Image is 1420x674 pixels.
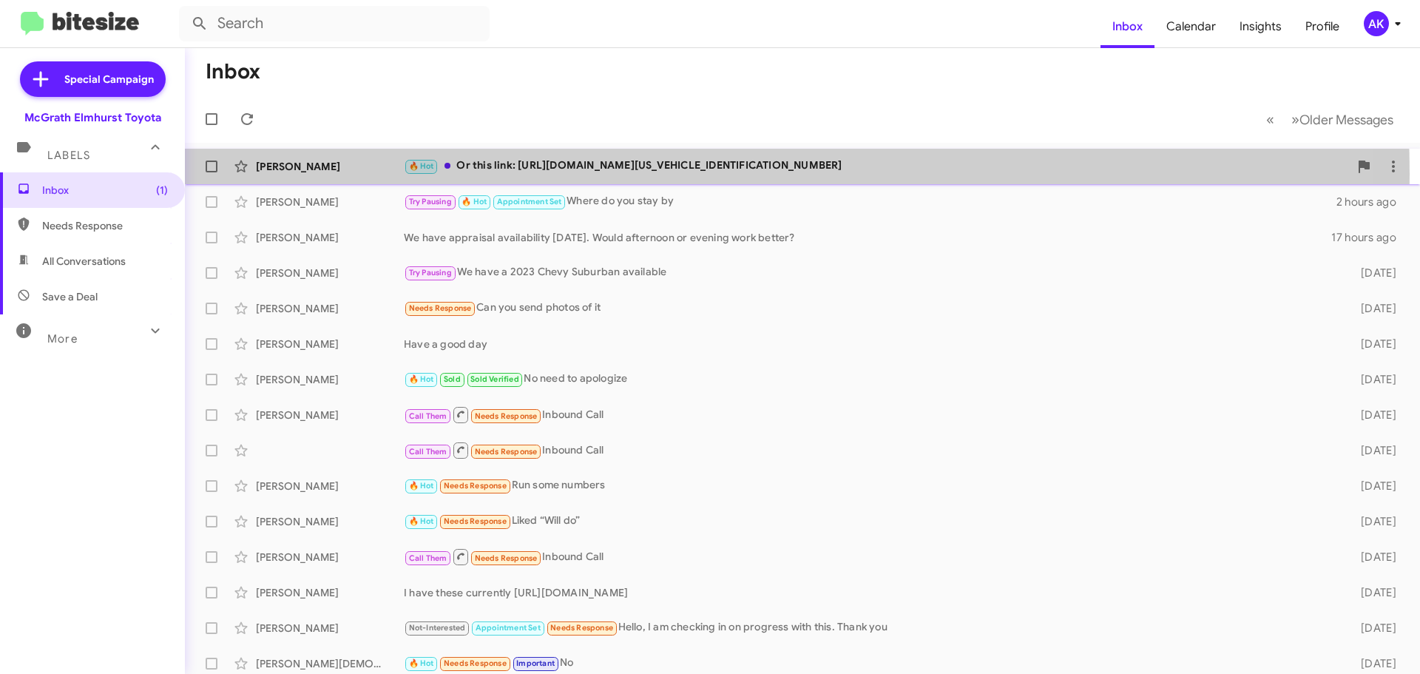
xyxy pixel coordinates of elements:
div: [DATE] [1337,479,1408,493]
span: Needs Response [475,553,538,563]
button: AK [1351,11,1404,36]
div: I have these currently [URL][DOMAIN_NAME] [404,585,1337,600]
div: Hello, I am checking in on progress with this. Thank you [404,619,1337,636]
span: Try Pausing [409,197,452,206]
span: Needs Response [550,623,613,633]
span: Important [516,658,555,668]
div: AK [1364,11,1389,36]
span: Try Pausing [409,268,452,277]
a: Calendar [1154,5,1228,48]
span: Older Messages [1299,112,1393,128]
div: Where do you stay by [404,193,1336,210]
span: 🔥 Hot [409,374,434,384]
span: 🔥 Hot [461,197,487,206]
span: Needs Response [42,218,168,233]
div: [DATE] [1337,443,1408,458]
span: Sold [444,374,461,384]
a: Special Campaign [20,61,166,97]
div: Or this link: [URL][DOMAIN_NAME][US_VEHICLE_IDENTIFICATION_NUMBER] [404,158,1349,175]
div: [DATE] [1337,656,1408,671]
span: Needs Response [409,303,472,313]
div: [PERSON_NAME] [256,195,404,209]
div: Can you send photos of it [404,300,1337,317]
div: 17 hours ago [1331,230,1408,245]
div: Inbound Call [404,547,1337,566]
span: Save a Deal [42,289,98,304]
span: 🔥 Hot [409,481,434,491]
div: [PERSON_NAME] [256,514,404,529]
div: [DATE] [1337,266,1408,280]
div: [DATE] [1337,337,1408,351]
span: Call Them [409,411,447,421]
div: We have a 2023 Chevy Suburban available [404,264,1337,281]
span: Call Them [409,447,447,456]
div: McGrath Elmhurst Toyota [24,110,161,125]
span: Needs Response [444,481,507,491]
span: Needs Response [444,658,507,668]
button: Previous [1257,104,1283,135]
div: We have appraisal availability [DATE]. Would afternoon or evening work better? [404,230,1331,245]
span: Appointment Set [497,197,562,206]
span: » [1291,110,1299,129]
div: [DATE] [1337,550,1408,565]
div: [DATE] [1337,301,1408,316]
div: [PERSON_NAME] [256,621,404,636]
div: No need to apologize [404,371,1337,388]
span: Needs Response [475,447,538,456]
span: Special Campaign [64,72,154,87]
div: [DATE] [1337,621,1408,636]
span: 🔥 Hot [409,658,434,668]
div: [DATE] [1337,514,1408,529]
div: Run some numbers [404,477,1337,494]
span: Needs Response [475,411,538,421]
div: [PERSON_NAME] [256,372,404,387]
div: Liked “Will do” [404,513,1337,530]
a: Profile [1294,5,1351,48]
button: Next [1282,104,1402,135]
div: [DATE] [1337,372,1408,387]
span: All Conversations [42,254,126,269]
div: Inbound Call [404,441,1337,459]
span: Needs Response [444,516,507,526]
div: 2 hours ago [1336,195,1408,209]
h1: Inbox [206,60,260,84]
div: [PERSON_NAME][DEMOGRAPHIC_DATA] [256,656,404,671]
input: Search [179,6,490,41]
span: More [47,332,78,346]
div: No [404,655,1337,672]
nav: Page navigation example [1258,104,1402,135]
div: Inbound Call [404,405,1337,424]
div: [PERSON_NAME] [256,266,404,280]
div: [PERSON_NAME] [256,230,404,245]
a: Insights [1228,5,1294,48]
div: [DATE] [1337,585,1408,600]
div: [PERSON_NAME] [256,408,404,422]
span: 🔥 Hot [409,161,434,171]
span: Not-Interested [409,623,466,633]
div: [PERSON_NAME] [256,585,404,600]
span: (1) [156,183,168,198]
div: Have a good day [404,337,1337,351]
span: Appointment Set [476,623,541,633]
span: Sold Verified [470,374,519,384]
a: Inbox [1100,5,1154,48]
span: 🔥 Hot [409,516,434,526]
span: Inbox [42,183,168,198]
div: [DATE] [1337,408,1408,422]
div: [PERSON_NAME] [256,337,404,351]
span: « [1266,110,1274,129]
span: Labels [47,149,90,162]
span: Call Them [409,553,447,563]
div: [PERSON_NAME] [256,479,404,493]
div: [PERSON_NAME] [256,159,404,174]
div: [PERSON_NAME] [256,301,404,316]
div: [PERSON_NAME] [256,550,404,565]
